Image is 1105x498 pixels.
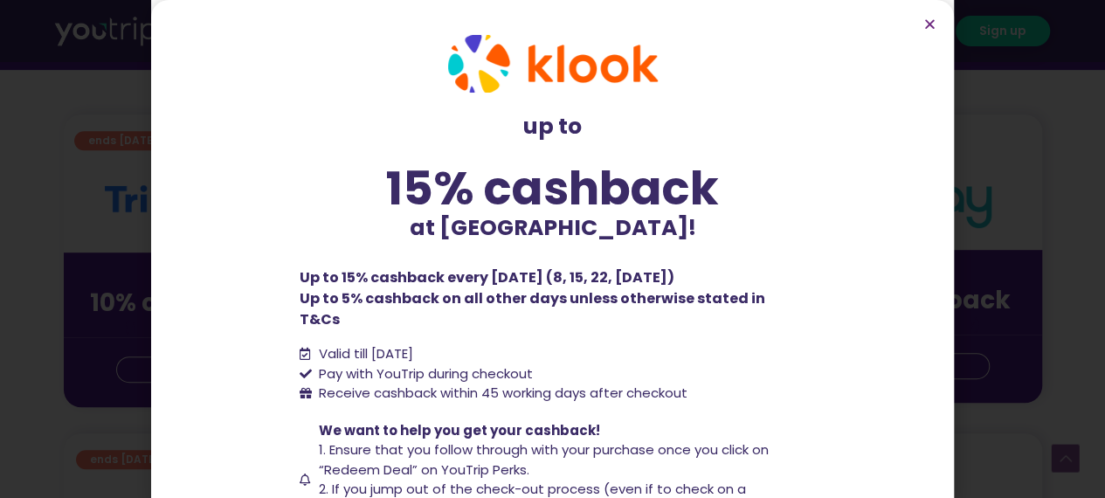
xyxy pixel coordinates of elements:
p: Up to 15% cashback every [DATE] (8, 15, 22, [DATE]) Up to 5% cashback on all other days unless ot... [300,267,806,330]
span: 1. Ensure that you follow through with your purchase once you click on “Redeem Deal” on YouTrip P... [319,440,769,479]
span: Valid till [DATE] [314,344,413,364]
p: at [GEOGRAPHIC_DATA]! [300,211,806,245]
a: Close [923,17,936,31]
span: We want to help you get your cashback! [319,421,600,439]
span: Pay with YouTrip during checkout [314,364,533,384]
p: up to [300,110,806,143]
span: Receive cashback within 45 working days after checkout [314,384,687,404]
div: 15% cashback [300,165,806,211]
